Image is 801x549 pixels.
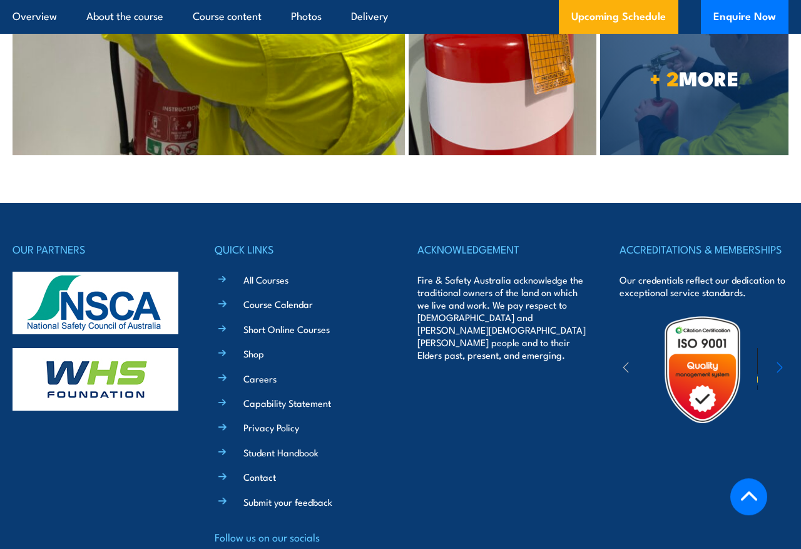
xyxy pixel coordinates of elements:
a: Contact [243,470,276,483]
a: Course Calendar [243,297,313,310]
a: Short Online Courses [243,322,330,336]
h4: Follow us on our socials [215,528,384,546]
a: Student Handbook [243,446,319,459]
p: Fire & Safety Australia acknowledge the traditional owners of the land on which we live and work.... [417,274,586,361]
h4: ACKNOWLEDGEMENT [417,240,586,258]
img: whs-logo-footer [13,348,178,411]
img: nsca-logo-footer [13,272,178,334]
a: Submit your feedback [243,495,332,508]
p: Our credentials reflect our dedication to exceptional service standards. [620,274,788,299]
a: Shop [243,347,264,360]
h4: QUICK LINKS [215,240,384,258]
a: Careers [243,372,277,385]
h4: ACCREDITATIONS & MEMBERSHIPS [620,240,788,258]
a: Capability Statement [243,396,331,409]
img: Untitled design (19) [648,315,757,424]
a: All Courses [243,273,288,286]
strong: + 2 [650,62,679,93]
h4: OUR PARTNERS [13,240,181,258]
span: MORE [600,69,788,86]
a: Privacy Policy [243,421,299,434]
